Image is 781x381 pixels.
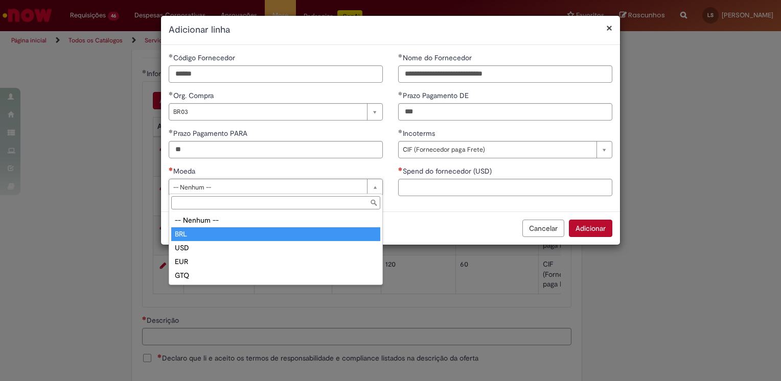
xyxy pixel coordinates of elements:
[171,213,380,227] div: -- Nenhum --
[171,269,380,282] div: GTQ
[171,241,380,255] div: USD
[171,255,380,269] div: EUR
[171,227,380,241] div: BRL
[169,211,382,284] ul: Moeda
